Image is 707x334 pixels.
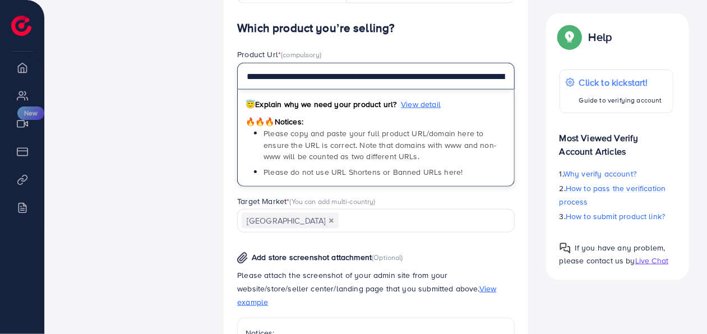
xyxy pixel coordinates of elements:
[237,268,515,309] p: Please attach the screenshot of your admin site from your website/store/seller center/landing pag...
[281,49,321,59] span: (compulsory)
[242,213,339,229] span: [GEOGRAPHIC_DATA]
[560,27,580,47] img: Popup guide
[579,76,662,89] p: Click to kickstart!
[560,243,571,254] img: Popup guide
[252,252,372,263] span: Add store screenshot attachment
[246,99,255,110] span: 😇
[246,116,303,127] span: Notices:
[246,99,396,110] span: Explain why we need your product url?
[566,211,665,222] span: How to submit product link?
[246,116,274,127] span: 🔥🔥🔥
[237,21,515,35] h4: Which product you’re selling?
[563,168,636,179] span: Why verify account?
[589,30,612,44] p: Help
[560,122,673,158] p: Most Viewed Verify Account Articles
[237,209,515,232] div: Search for option
[560,182,673,208] p: 2.
[264,128,496,162] span: Please copy and paste your full product URL/domain here to ensure the URL is correct. Note that d...
[560,183,666,207] span: How to pass the verification process
[560,167,673,180] p: 1.
[401,99,441,110] span: View detail
[237,196,376,207] label: Target Market
[11,16,31,36] img: logo
[560,210,673,223] p: 3.
[659,284,699,326] iframe: Chat
[329,218,334,224] button: Deselect Pakistan
[264,166,463,178] span: Please do not use URL Shortens or Banned URLs here!
[579,94,662,107] p: Guide to verifying account
[340,212,500,230] input: Search for option
[372,252,403,262] span: (Optional)
[635,255,668,266] span: Live Chat
[290,196,376,206] span: (You can add multi-country)
[560,242,666,266] span: If you have any problem, please contact us by
[237,283,496,308] span: View example
[237,252,248,264] img: img
[237,49,321,60] label: Product Url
